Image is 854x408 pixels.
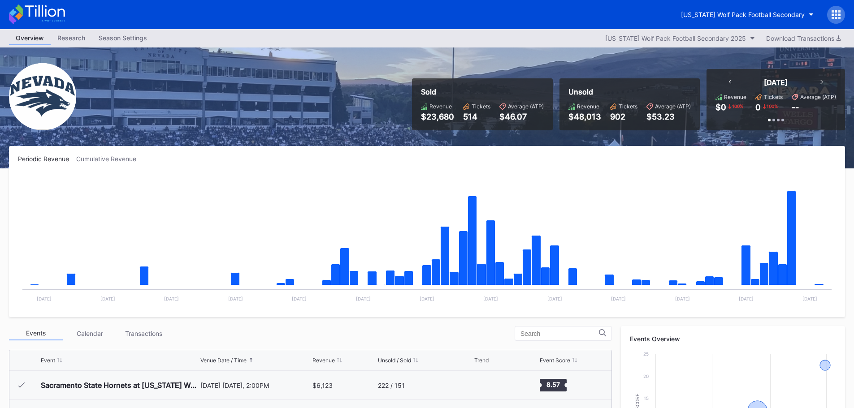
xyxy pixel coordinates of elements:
div: Venue Date / Time [200,357,247,364]
div: Download Transactions [766,34,841,42]
text: [DATE] [739,296,754,301]
svg: Chart title [474,374,501,396]
div: Calendar [63,326,117,340]
div: $46.07 [499,112,544,121]
text: [DATE] [292,296,307,301]
div: Transactions [117,326,170,340]
div: Event [41,357,55,364]
div: 514 [463,112,490,121]
div: $0 [715,103,726,112]
div: Event Score [540,357,570,364]
div: Tickets [764,94,783,100]
text: [DATE] [100,296,115,301]
div: Events [9,326,63,340]
div: $48,013 [568,112,601,121]
div: Events Overview [630,335,836,343]
text: [DATE] [164,296,179,301]
div: Unsold / Sold [378,357,411,364]
div: 222 / 151 [378,382,405,389]
div: Average (ATP) [800,94,836,100]
div: Average (ATP) [508,103,544,110]
text: 8.57 [546,381,560,388]
div: -- [792,103,799,112]
div: Cumulative Revenue [76,155,143,163]
text: [DATE] [420,296,434,301]
div: $53.23 [646,112,691,121]
div: Sold [421,87,544,96]
div: [DATE] [764,78,788,87]
div: Season Settings [92,31,154,44]
div: Research [51,31,92,44]
a: Season Settings [92,31,154,45]
svg: Chart title [18,174,836,308]
div: Average (ATP) [655,103,691,110]
div: $6,123 [312,382,333,389]
text: [DATE] [611,296,626,301]
div: Unsold [568,87,691,96]
div: $23,680 [421,112,454,121]
div: 0 [755,103,761,112]
div: [DATE] [DATE], 2:00PM [200,382,311,389]
div: Sacramento State Hornets at [US_STATE] Wolf Pack Football [41,381,198,390]
text: [DATE] [356,296,371,301]
button: [US_STATE] Wolf Pack Football Secondary 2025 [601,32,759,44]
text: 25 [643,351,649,356]
img: Nevada_Wolf_Pack_Football_Secondary.png [9,63,76,130]
a: Research [51,31,92,45]
div: Revenue [429,103,452,110]
div: 902 [610,112,637,121]
input: Search [520,330,599,337]
div: Revenue [724,94,746,100]
div: Periodic Revenue [18,155,76,163]
div: Revenue [312,357,335,364]
text: [DATE] [483,296,498,301]
text: 15 [644,395,649,401]
a: Overview [9,31,51,45]
button: Download Transactions [762,32,845,44]
div: [US_STATE] Wolf Pack Football Secondary [681,11,805,18]
div: Trend [474,357,489,364]
div: Tickets [472,103,490,110]
button: [US_STATE] Wolf Pack Football Secondary [674,6,820,23]
text: [DATE] [675,296,690,301]
text: [DATE] [802,296,817,301]
div: Tickets [619,103,637,110]
text: [DATE] [37,296,52,301]
text: [DATE] [547,296,562,301]
text: 20 [643,374,649,379]
div: 100 % [766,103,779,110]
div: Revenue [577,103,599,110]
div: [US_STATE] Wolf Pack Football Secondary 2025 [605,34,746,42]
div: 100 % [731,103,744,110]
text: [DATE] [228,296,243,301]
